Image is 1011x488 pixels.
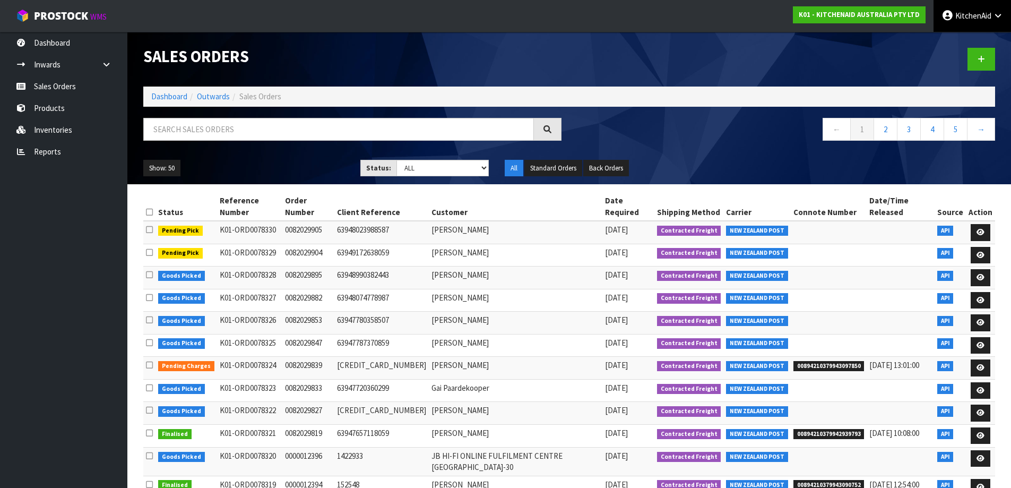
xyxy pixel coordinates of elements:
[937,248,954,259] span: API
[143,118,534,141] input: Search sales orders
[334,402,429,425] td: [CREDIT_CARD_NUMBER]
[334,192,429,221] th: Client Reference
[217,379,282,402] td: K01-ORD0078323
[577,118,996,144] nav: Page navigation
[726,316,788,327] span: NEW ZEALAND POST
[429,357,602,380] td: [PERSON_NAME]
[726,384,788,395] span: NEW ZEALAND POST
[723,192,791,221] th: Carrier
[605,293,628,303] span: [DATE]
[605,338,628,348] span: [DATE]
[334,379,429,402] td: 63947720360299
[605,270,628,280] span: [DATE]
[726,361,788,372] span: NEW ZEALAND POST
[429,192,602,221] th: Customer
[151,91,187,101] a: Dashboard
[429,244,602,267] td: [PERSON_NAME]
[158,271,205,281] span: Goods Picked
[158,293,205,304] span: Goods Picked
[334,312,429,335] td: 63947780358507
[429,221,602,244] td: [PERSON_NAME]
[937,271,954,281] span: API
[334,424,429,447] td: 63947657118059
[791,192,867,221] th: Connote Number
[217,192,282,221] th: Reference Number
[334,357,429,380] td: [CREDIT_CARD_NUMBER]
[867,192,935,221] th: Date/Time Released
[937,361,954,372] span: API
[143,160,180,177] button: Show: 50
[937,226,954,236] span: API
[897,118,921,141] a: 3
[158,316,205,327] span: Goods Picked
[217,267,282,289] td: K01-ORD0078328
[505,160,523,177] button: All
[605,383,628,393] span: [DATE]
[429,312,602,335] td: [PERSON_NAME]
[282,424,335,447] td: 0082029819
[850,118,874,141] a: 1
[937,293,954,304] span: API
[429,402,602,425] td: [PERSON_NAME]
[657,226,721,236] span: Contracted Freight
[937,316,954,327] span: API
[143,48,561,65] h1: Sales Orders
[869,360,919,370] span: [DATE] 13:01:00
[158,361,214,372] span: Pending Charges
[726,248,788,259] span: NEW ZEALAND POST
[657,271,721,281] span: Contracted Freight
[657,429,721,440] span: Contracted Freight
[158,452,205,463] span: Goods Picked
[654,192,724,221] th: Shipping Method
[605,247,628,258] span: [DATE]
[158,248,203,259] span: Pending Pick
[583,160,629,177] button: Back Orders
[524,160,582,177] button: Standard Orders
[605,428,628,438] span: [DATE]
[874,118,897,141] a: 2
[955,11,991,21] span: KitchenAid
[937,429,954,440] span: API
[334,244,429,267] td: 63949172638059
[282,402,335,425] td: 0082029827
[657,248,721,259] span: Contracted Freight
[334,447,429,476] td: 1422933
[366,164,391,173] strong: Status:
[793,361,865,372] span: 00894210379943097850
[217,424,282,447] td: K01-ORD0078321
[937,452,954,463] span: API
[217,357,282,380] td: K01-ORD0078324
[823,118,851,141] a: ←
[429,424,602,447] td: [PERSON_NAME]
[334,221,429,244] td: 63948023988587
[726,226,788,236] span: NEW ZEALAND POST
[726,429,788,440] span: NEW ZEALAND POST
[657,406,721,417] span: Contracted Freight
[657,338,721,349] span: Contracted Freight
[217,244,282,267] td: K01-ORD0078329
[217,402,282,425] td: K01-ORD0078322
[282,447,335,476] td: 0000012396
[657,452,721,463] span: Contracted Freight
[602,192,654,221] th: Date Required
[282,334,335,357] td: 0082029847
[239,91,281,101] span: Sales Orders
[158,226,203,236] span: Pending Pick
[282,379,335,402] td: 0082029833
[282,267,335,289] td: 0082029895
[605,451,628,461] span: [DATE]
[726,452,788,463] span: NEW ZEALAND POST
[726,406,788,417] span: NEW ZEALAND POST
[217,221,282,244] td: K01-ORD0078330
[217,312,282,335] td: K01-ORD0078326
[935,192,966,221] th: Source
[726,338,788,349] span: NEW ZEALAND POST
[282,357,335,380] td: 0082029839
[429,267,602,289] td: [PERSON_NAME]
[158,406,205,417] span: Goods Picked
[90,12,107,22] small: WMS
[282,192,335,221] th: Order Number
[334,334,429,357] td: 63947787370859
[429,379,602,402] td: Gai Paardekooper
[217,334,282,357] td: K01-ORD0078325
